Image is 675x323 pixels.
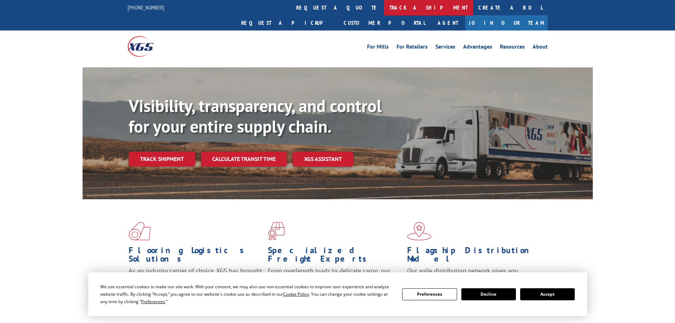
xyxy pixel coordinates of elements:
a: Calculate transit time [201,151,287,167]
p: From overlength loads to delicate cargo, our experienced staff knows the best way to move your fr... [268,267,402,298]
span: As an industry carrier of choice, XGS has brought innovation and dedication to flooring logistics... [129,267,262,292]
a: Agent [431,15,465,30]
button: Preferences [402,288,457,300]
h1: Flooring Logistics Solutions [129,246,263,267]
button: Accept [520,288,575,300]
div: We use essential cookies to make our site work. With your consent, we may also use non-essential ... [100,283,394,305]
h1: Flagship Distribution Model [407,246,541,267]
a: Request a pickup [236,15,338,30]
a: About [533,44,548,52]
div: Cookie Consent Prompt [88,272,587,316]
img: xgs-icon-focused-on-flooring-red [268,222,285,240]
a: For Mills [367,44,389,52]
img: xgs-icon-flagship-distribution-model-red [407,222,432,240]
a: Advantages [463,44,492,52]
button: Decline [461,288,516,300]
h1: Specialized Freight Experts [268,246,402,267]
span: Our agile distribution network gives you nationwide inventory management on demand. [407,267,538,283]
a: XGS ASSISTANT [293,151,353,167]
a: For Retailers [396,44,428,52]
img: xgs-icon-total-supply-chain-intelligence-red [129,222,151,240]
a: [PHONE_NUMBER] [128,4,164,11]
span: Cookie Policy [283,291,309,297]
b: Visibility, transparency, and control for your entire supply chain. [129,95,382,137]
span: Preferences [141,299,165,305]
a: Join Our Team [465,15,548,30]
a: Resources [500,44,525,52]
a: Services [435,44,455,52]
a: Customer Portal [338,15,431,30]
a: Track shipment [129,151,195,166]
